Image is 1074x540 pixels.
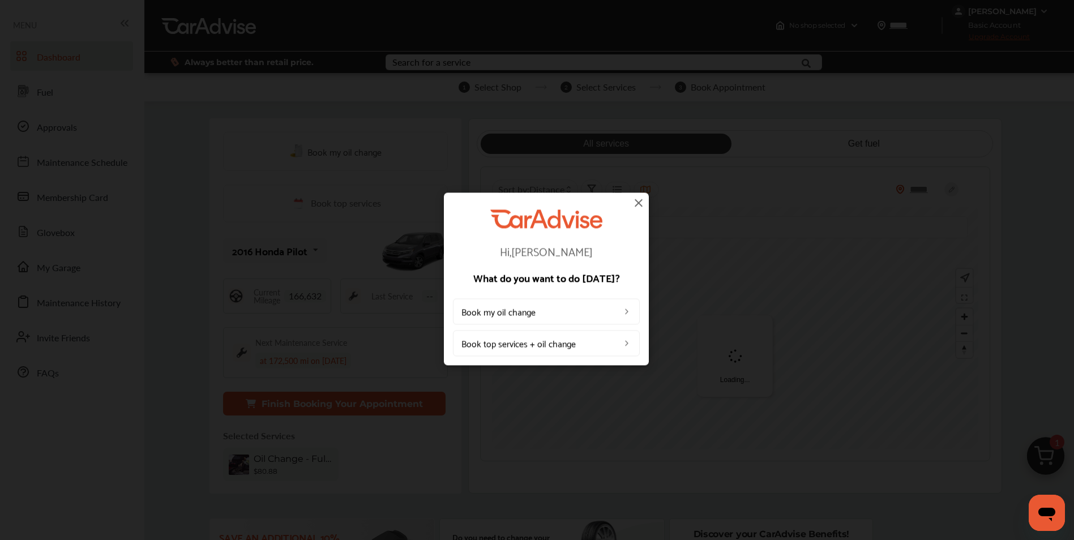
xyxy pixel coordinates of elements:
img: close-icon.a004319c.svg [632,196,645,209]
img: left_arrow_icon.0f472efe.svg [622,339,631,348]
p: What do you want to do [DATE]? [453,273,640,283]
img: CarAdvise Logo [490,209,602,228]
iframe: Button to launch messaging window [1029,495,1065,531]
a: Book top services + oil change [453,331,640,357]
p: Hi, [PERSON_NAME] [453,246,640,257]
img: left_arrow_icon.0f472efe.svg [622,307,631,316]
a: Book my oil change [453,299,640,325]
